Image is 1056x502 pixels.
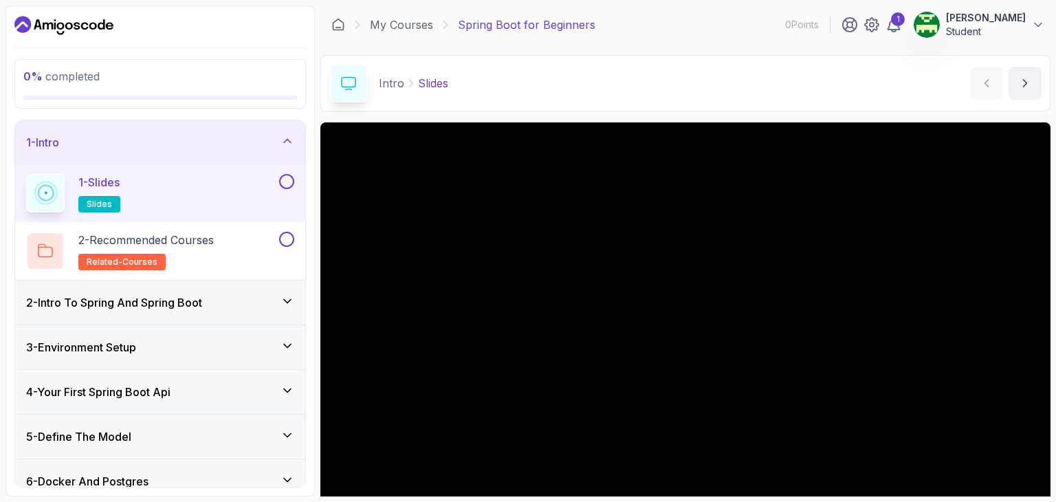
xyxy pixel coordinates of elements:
span: slides [87,199,112,210]
button: 4-Your First Spring Boot Api [15,370,305,414]
a: Dashboard [331,18,345,32]
p: 2 - Recommended Courses [78,232,214,248]
button: 5-Define The Model [15,415,305,459]
h3: 6 - Docker And Postgres [26,473,148,490]
span: 0 % [23,69,43,83]
p: Student [946,25,1026,39]
button: user profile image[PERSON_NAME]Student [913,11,1045,39]
a: 1 [885,17,902,33]
a: Dashboard [14,14,113,36]
p: [PERSON_NAME] [946,11,1026,25]
button: next content [1009,67,1042,100]
span: related-courses [87,257,157,268]
button: 2-Intro To Spring And Spring Boot [15,281,305,325]
p: 1 - Slides [78,174,120,190]
p: Intro [379,75,404,91]
h3: 4 - Your First Spring Boot Api [26,384,170,400]
span: completed [23,69,100,83]
img: user profile image [914,12,940,38]
h3: 5 - Define The Model [26,428,131,445]
button: 1-Intro [15,120,305,164]
p: 0 Points [785,18,819,32]
h3: 3 - Environment Setup [26,339,136,356]
p: Spring Boot for Beginners [458,17,595,33]
button: 2-Recommended Coursesrelated-courses [26,232,294,270]
h3: 2 - Intro To Spring And Spring Boot [26,294,202,311]
p: Slides [418,75,448,91]
button: 1-Slidesslides [26,174,294,212]
a: My Courses [370,17,433,33]
button: previous content [970,67,1003,100]
h3: 1 - Intro [26,134,59,151]
div: 1 [891,12,905,26]
button: 3-Environment Setup [15,325,305,369]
